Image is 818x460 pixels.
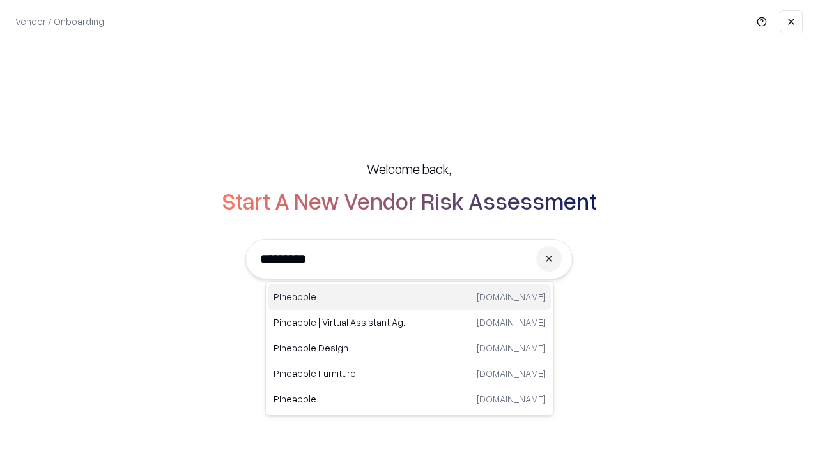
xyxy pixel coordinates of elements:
p: Vendor / Onboarding [15,15,104,28]
p: Pineapple [274,290,410,303]
p: [DOMAIN_NAME] [477,290,546,303]
p: [DOMAIN_NAME] [477,341,546,355]
p: [DOMAIN_NAME] [477,316,546,329]
h5: Welcome back, [367,160,451,178]
p: Pineapple [274,392,410,406]
p: Pineapple | Virtual Assistant Agency [274,316,410,329]
h2: Start A New Vendor Risk Assessment [222,188,597,213]
p: [DOMAIN_NAME] [477,392,546,406]
p: Pineapple Design [274,341,410,355]
p: [DOMAIN_NAME] [477,367,546,380]
div: Suggestions [265,281,554,415]
p: Pineapple Furniture [274,367,410,380]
